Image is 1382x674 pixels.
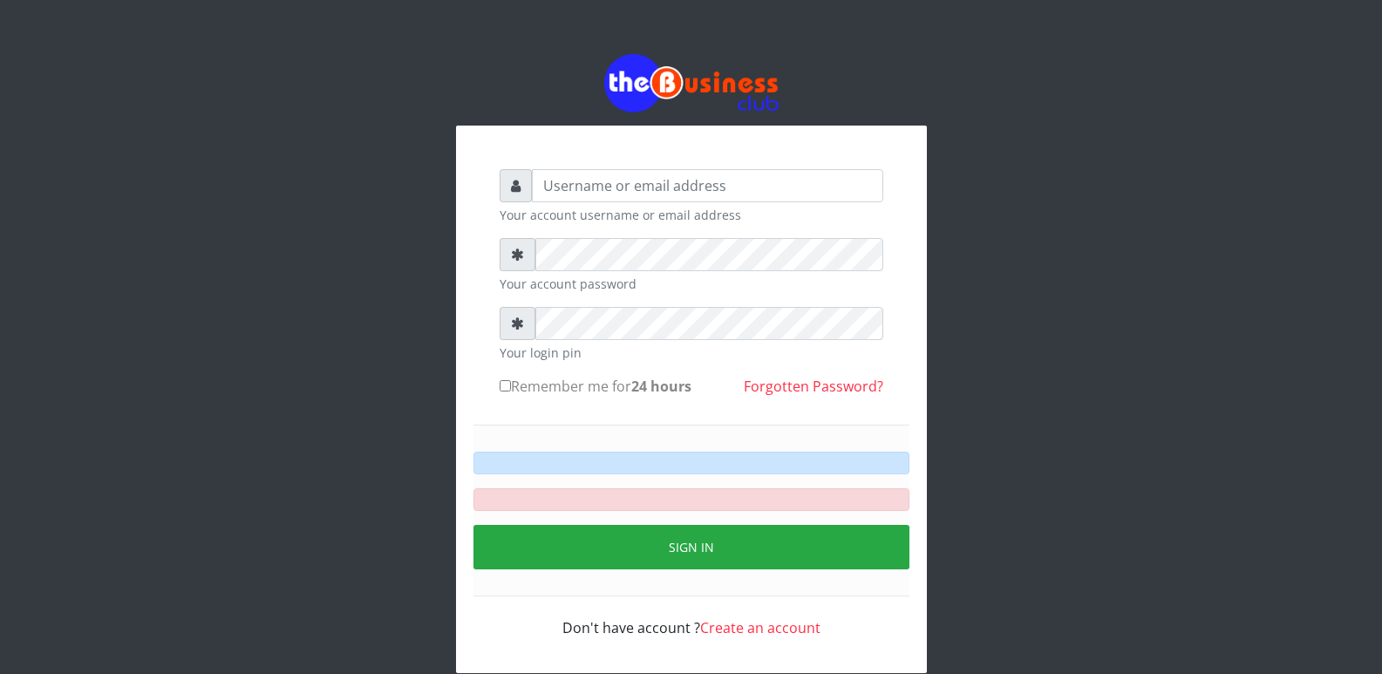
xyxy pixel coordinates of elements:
b: 24 hours [631,377,691,396]
small: Your login pin [500,344,883,362]
label: Remember me for [500,376,691,397]
a: Create an account [700,618,820,637]
small: Your account username or email address [500,206,883,224]
a: Forgotten Password? [744,377,883,396]
input: Username or email address [532,169,883,202]
div: Don't have account ? [500,596,883,638]
input: Remember me for24 hours [500,380,511,391]
small: Your account password [500,275,883,293]
button: Sign in [473,525,909,569]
